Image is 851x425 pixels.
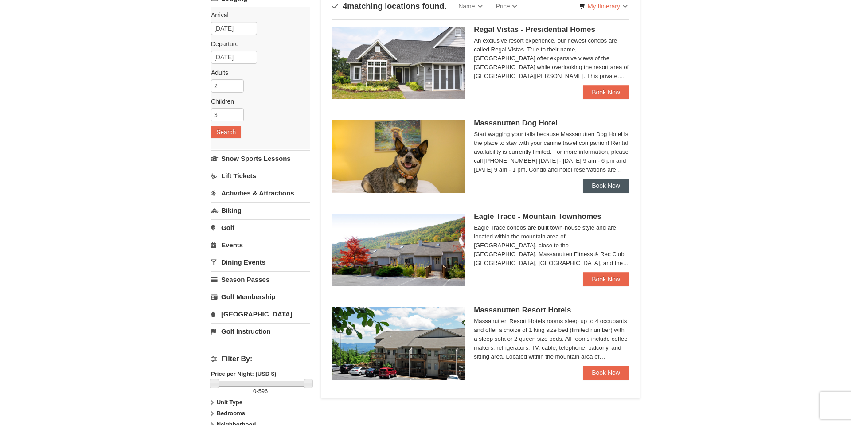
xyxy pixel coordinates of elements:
[583,272,629,286] a: Book Now
[332,27,465,99] img: 19218991-1-902409a9.jpg
[211,39,303,48] label: Departure
[211,237,310,253] a: Events
[474,306,571,314] span: Massanutten Resort Hotels
[211,97,303,106] label: Children
[258,388,268,394] span: 596
[217,399,242,406] strong: Unit Type
[583,179,629,193] a: Book Now
[211,254,310,270] a: Dining Events
[332,120,465,193] img: 27428181-5-81c892a3.jpg
[211,355,310,363] h4: Filter By:
[332,307,465,380] img: 19219026-1-e3b4ac8e.jpg
[211,168,310,184] a: Lift Tickets
[583,366,629,380] a: Book Now
[211,202,310,218] a: Biking
[211,219,310,236] a: Golf
[211,387,310,396] label: -
[474,119,558,127] span: Massanutten Dog Hotel
[211,185,310,201] a: Activities & Attractions
[474,36,629,81] div: An exclusive resort experience, our newest condos are called Regal Vistas. True to their name, [G...
[474,212,601,221] span: Eagle Trace - Mountain Townhomes
[253,388,256,394] span: 0
[217,410,245,417] strong: Bedrooms
[211,271,310,288] a: Season Passes
[211,323,310,339] a: Golf Instruction
[332,2,446,11] h4: matching locations found.
[211,126,241,138] button: Search
[474,130,629,174] div: Start wagging your tails because Massanutten Dog Hotel is the place to stay with your canine trav...
[211,11,303,19] label: Arrival
[583,85,629,99] a: Book Now
[211,150,310,167] a: Snow Sports Lessons
[343,2,347,11] span: 4
[211,289,310,305] a: Golf Membership
[211,306,310,322] a: [GEOGRAPHIC_DATA]
[474,223,629,268] div: Eagle Trace condos are built town-house style and are located within the mountain area of [GEOGRA...
[474,317,629,361] div: Massanutten Resort Hotels rooms sleep up to 4 occupants and offer a choice of 1 king size bed (li...
[211,370,276,377] strong: Price per Night: (USD $)
[474,25,595,34] span: Regal Vistas - Presidential Homes
[332,214,465,286] img: 19218983-1-9b289e55.jpg
[211,68,303,77] label: Adults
